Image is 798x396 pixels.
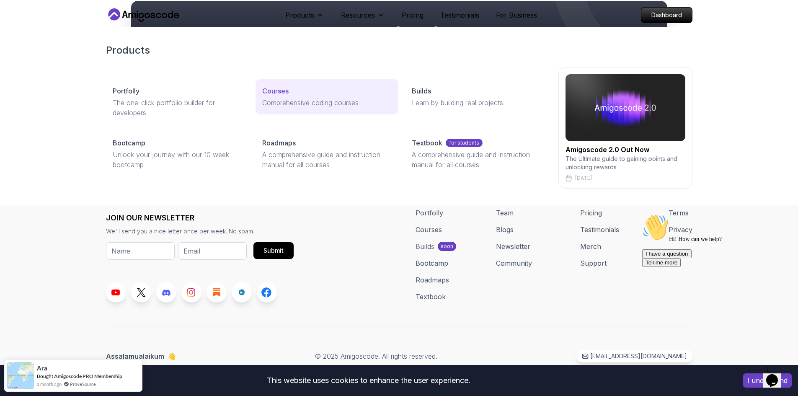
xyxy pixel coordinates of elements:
p: © 2025 Amigoscode. All rights reserved. [315,351,437,361]
a: Pricing [580,208,602,218]
p: Resources [341,10,375,20]
h2: Amigoscode 2.0 Out Now [566,145,685,155]
a: BuildsLearn by building real projects [405,79,548,114]
p: Portfolly [113,86,139,96]
a: For Business [496,10,537,20]
span: a month ago [37,380,62,388]
p: Dashboard [641,8,692,23]
p: The Ultimate guide to gaining points and unlocking rewards [566,155,685,171]
a: Portfolly [416,208,443,218]
a: Blogs [496,225,514,235]
a: amigoscode 2.0Amigoscode 2.0 Out NowThe Ultimate guide to gaining points and unlocking rewards[DATE] [558,67,692,189]
a: Youtube link [106,282,126,303]
a: Textbookfor studentsA comprehensive guide and instruction manual for all courses [405,131,548,176]
a: Facebook link [257,282,277,303]
a: Bootcamp [416,258,448,268]
a: Instagram link [181,282,201,303]
a: Newsletter [496,241,530,251]
a: Blog link [207,282,227,303]
button: Resources [341,10,385,27]
a: LinkedIn link [232,282,252,303]
p: soon [441,243,453,250]
a: Amigoscode PRO Membership [54,373,122,379]
h2: Products [106,44,692,57]
button: Accept cookies [743,373,792,388]
p: Comprehensive coding courses [262,98,392,108]
a: Testimonials [580,225,619,235]
a: CoursesComprehensive coding courses [256,79,398,114]
a: Discord link [156,282,176,303]
button: Tell me more [3,47,42,56]
div: Submit [263,246,284,255]
span: Ara [37,365,47,372]
p: A comprehensive guide and instruction manual for all courses [412,150,541,170]
p: Roadmaps [262,138,296,148]
p: Textbook [412,138,442,148]
p: Bootcamp [113,138,145,148]
div: 👋Hi! How can we help?I have a questionTell me more [3,3,154,56]
span: Hi! How can we help? [3,25,83,31]
p: Courses [262,86,289,96]
a: [EMAIL_ADDRESS][DOMAIN_NAME] [576,350,692,362]
iframe: chat widget [763,362,790,388]
h3: JOIN OUR NEWSLETTER [106,212,294,224]
a: Roadmaps [416,275,449,285]
p: Products [285,10,314,20]
p: [EMAIL_ADDRESS][DOMAIN_NAME] [590,352,687,360]
a: Courses [416,225,442,235]
img: amigoscode 2.0 [566,74,685,141]
a: Pricing [402,10,424,20]
p: We'll send you a nice letter once per week. No spam. [106,227,294,236]
p: Unlock your journey with our 10 week bootcamp [113,150,242,170]
button: I have a question [3,39,53,47]
input: Email [178,242,247,260]
p: Assalamualaikum [106,351,176,361]
a: ProveSource [70,380,96,388]
a: BootcampUnlock your journey with our 10 week bootcamp [106,131,249,176]
a: Team [496,208,514,218]
input: Name [106,242,175,260]
img: provesource social proof notification image [7,362,34,389]
span: 👋 [166,349,178,362]
a: RoadmapsA comprehensive guide and instruction manual for all courses [256,131,398,176]
a: PortfollyThe one-click portfolio builder for developers [106,79,249,124]
a: Twitter link [131,282,151,303]
span: Bought [37,373,53,379]
a: Testimonials [440,10,479,20]
p: [DATE] [575,175,592,181]
p: The one-click portfolio builder for developers [113,98,242,118]
p: A comprehensive guide and instruction manual for all courses [262,150,392,170]
p: Builds [412,86,431,96]
a: Dashboard [641,7,692,23]
p: Learn by building real projects [412,98,541,108]
img: :wave: [3,3,30,30]
a: Terms [669,208,689,218]
iframe: chat widget [639,211,790,358]
div: Builds [416,241,434,251]
a: Merch [580,241,601,251]
a: Community [496,258,532,268]
a: Support [580,258,607,268]
div: This website uses cookies to enhance the user experience. [6,371,731,390]
a: Textbook [416,292,446,302]
p: for students [446,139,483,147]
button: Submit [253,242,294,259]
button: Products [285,10,324,27]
